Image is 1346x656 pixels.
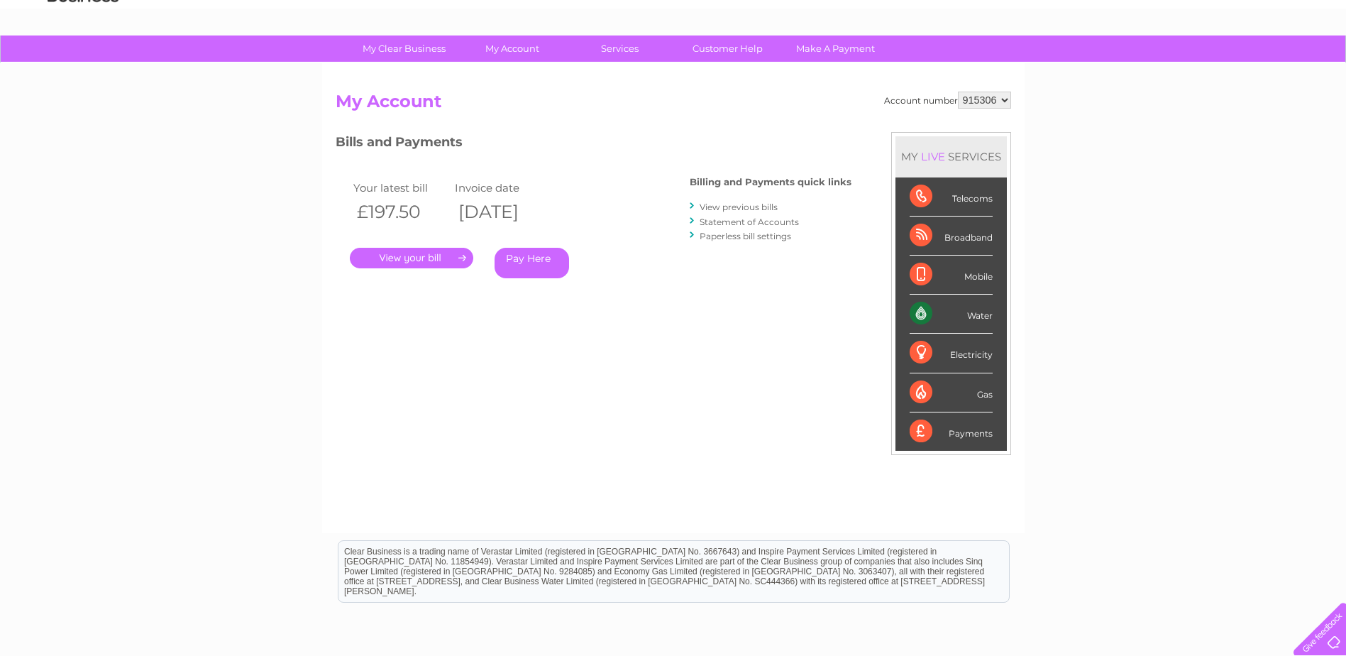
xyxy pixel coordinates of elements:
[1299,60,1333,71] a: Log out
[451,197,553,226] th: [DATE]
[910,177,993,217] div: Telecoms
[451,178,553,197] td: Invoice date
[910,256,993,295] div: Mobile
[690,177,851,187] h4: Billing and Payments quick links
[336,92,1011,119] h2: My Account
[346,35,463,62] a: My Clear Business
[1132,60,1163,71] a: Energy
[700,217,799,227] a: Statement of Accounts
[1096,60,1123,71] a: Water
[1079,7,1176,25] a: 0333 014 3131
[453,35,570,62] a: My Account
[910,217,993,256] div: Broadband
[561,35,678,62] a: Services
[350,248,473,268] a: .
[495,248,569,278] a: Pay Here
[910,295,993,334] div: Water
[700,202,778,212] a: View previous bills
[338,8,1009,69] div: Clear Business is a trading name of Verastar Limited (registered in [GEOGRAPHIC_DATA] No. 3667643...
[895,136,1007,177] div: MY SERVICES
[350,178,452,197] td: Your latest bill
[700,231,791,241] a: Paperless bill settings
[777,35,894,62] a: Make A Payment
[1171,60,1214,71] a: Telecoms
[336,132,851,157] h3: Bills and Payments
[1223,60,1243,71] a: Blog
[350,197,452,226] th: £197.50
[910,373,993,412] div: Gas
[884,92,1011,109] div: Account number
[910,334,993,373] div: Electricity
[910,412,993,451] div: Payments
[47,37,119,80] img: logo.png
[918,150,948,163] div: LIVE
[1252,60,1286,71] a: Contact
[669,35,786,62] a: Customer Help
